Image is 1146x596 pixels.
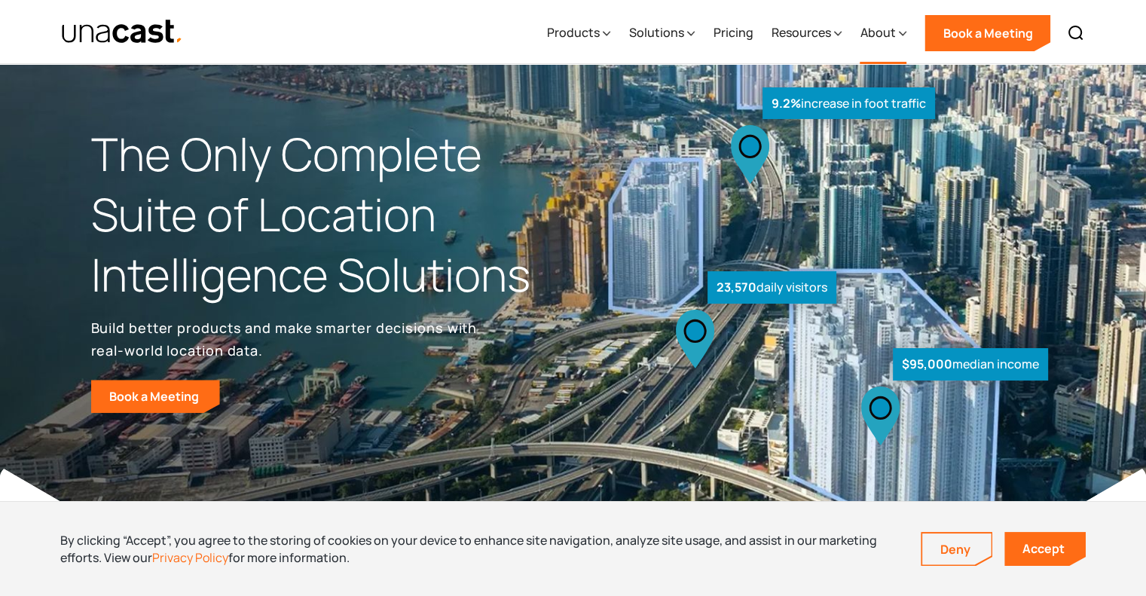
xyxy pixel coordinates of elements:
img: Search icon [1067,24,1085,42]
p: Build better products and make smarter decisions with real-world location data. [91,316,483,362]
div: Resources [771,2,842,64]
div: By clicking “Accept”, you agree to the storing of cookies on your device to enhance site navigati... [60,532,898,566]
strong: 9.2% [772,95,801,112]
a: Accept [1004,532,1086,566]
a: Book a Meeting [91,380,220,413]
a: Deny [922,533,992,565]
div: median income [893,348,1048,381]
strong: $95,000 [902,356,952,372]
div: Resources [771,23,830,41]
h1: The Only Complete Suite of Location Intelligence Solutions [91,124,573,304]
div: Products [546,2,610,64]
div: About [860,2,906,64]
div: About [860,23,895,41]
div: increase in foot traffic [762,87,935,120]
div: Solutions [628,23,683,41]
a: Privacy Policy [152,549,228,566]
a: home [61,19,184,45]
div: Products [546,23,599,41]
div: Solutions [628,2,695,64]
a: Pricing [713,2,753,64]
a: Book a Meeting [924,15,1050,51]
img: Unacast text logo [61,19,184,45]
div: daily visitors [707,271,836,304]
strong: 23,570 [717,279,756,295]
